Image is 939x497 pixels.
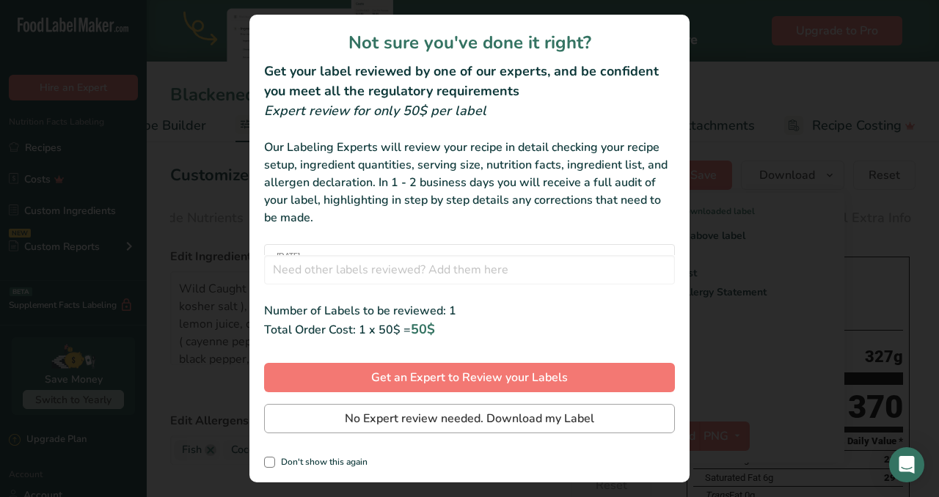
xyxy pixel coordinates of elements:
[264,320,675,339] div: Total Order Cost: 1 x 50$ =
[264,363,675,392] button: Get an Expert to Review your Labels
[411,320,435,338] span: 50$
[264,302,675,320] div: Number of Labels to be reviewed: 1
[345,410,594,427] span: No Expert review needed. Download my Label
[264,255,675,284] input: Need other labels reviewed? Add them here
[277,251,600,279] div: Blackened Salmon with Avocado & [PERSON_NAME] Crema
[264,62,675,101] h2: Get your label reviewed by one of our experts, and be confident you meet all the regulatory requi...
[277,251,600,262] span: [DATE]
[275,457,368,468] span: Don't show this again
[264,101,675,121] div: Expert review for only 50$ per label
[264,404,675,433] button: No Expert review needed. Download my Label
[264,29,675,56] h1: Not sure you've done it right?
[889,447,924,482] div: Open Intercom Messenger
[371,369,568,386] span: Get an Expert to Review your Labels
[264,139,675,227] div: Our Labeling Experts will review your recipe in detail checking your recipe setup, ingredient qua...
